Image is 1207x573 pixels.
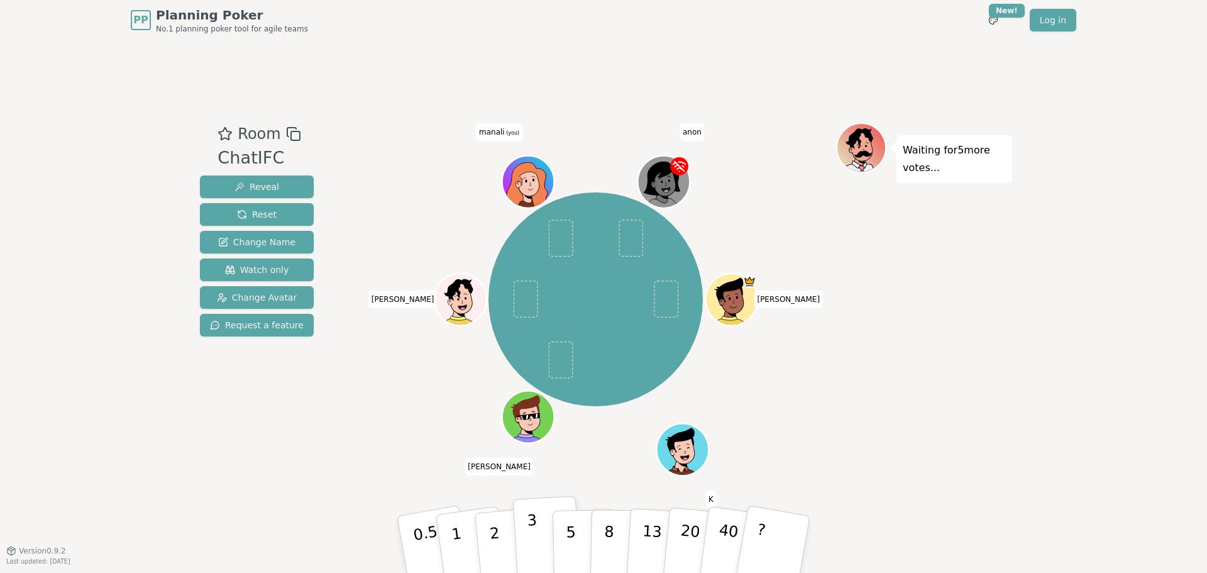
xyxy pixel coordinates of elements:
span: Click to change your name [754,291,823,308]
button: New! [982,9,1005,31]
span: Last updated: [DATE] [6,558,70,565]
button: Request a feature [200,314,314,337]
span: Reveal [234,181,279,193]
span: No.1 planning poker tool for agile teams [156,24,308,34]
span: Click to change your name [705,490,717,508]
div: ChatIFC [218,145,300,171]
button: Watch only [200,259,314,281]
span: Click to change your name [476,123,522,141]
span: Reset [237,208,277,221]
span: Click to change your name [368,291,438,308]
button: Change Avatar [200,286,314,309]
button: Version0.9.2 [6,546,66,556]
span: Click to change your name [465,457,534,475]
button: Change Name [200,231,314,253]
span: Planning Poker [156,6,308,24]
a: PPPlanning PokerNo.1 planning poker tool for agile teams [131,6,308,34]
span: Request a feature [210,319,304,331]
p: Waiting for 5 more votes... [903,142,1006,177]
span: Change Name [218,236,295,248]
button: Add as favourite [218,123,233,145]
button: Reset [200,203,314,226]
span: Change Avatar [217,291,297,304]
span: Version 0.9.2 [19,546,66,556]
span: PP [133,13,148,28]
span: Prakhar is the host [743,275,756,288]
span: Click to change your name [680,123,705,141]
button: Reveal [200,175,314,198]
span: Room [238,123,280,145]
button: Click to change your avatar [504,157,553,206]
a: Log in [1030,9,1076,31]
span: Watch only [225,264,289,276]
span: (you) [505,130,520,136]
div: New! [989,4,1025,18]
